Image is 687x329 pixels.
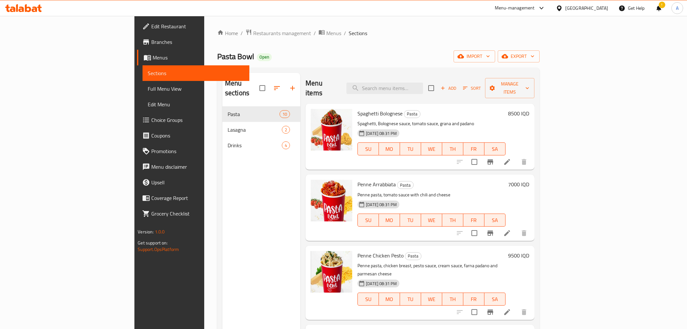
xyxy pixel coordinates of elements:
div: Pasta [404,110,420,118]
span: Pasta [228,110,280,118]
a: Edit Restaurant [137,19,249,34]
span: FR [466,216,482,225]
span: Get support on: [138,239,168,247]
div: Menu-management [495,4,535,12]
button: TU [400,293,421,306]
span: SA [487,295,503,304]
span: Choice Groups [151,116,244,124]
span: Pasta [397,181,413,189]
span: Pasta Bowl [217,49,254,64]
span: FR [466,144,482,154]
button: SU [357,142,379,155]
span: WE [424,216,440,225]
input: search [346,83,423,94]
span: Select to update [468,305,481,319]
span: MO [381,216,397,225]
span: TH [445,216,461,225]
button: TH [442,293,463,306]
a: Edit menu item [503,158,511,166]
span: Restaurants management [253,29,311,37]
span: Coupons [151,132,244,139]
button: Manage items [485,78,534,98]
a: Full Menu View [143,81,249,97]
span: TH [445,295,461,304]
a: Branches [137,34,249,50]
a: Edit menu item [503,308,511,316]
button: SU [357,293,379,306]
span: Open [257,54,272,60]
a: Edit menu item [503,229,511,237]
img: Penne Chicken Pesto [311,251,352,293]
span: Pasta [405,252,421,260]
span: Menu disclaimer [151,163,244,171]
a: Upsell [137,175,249,190]
a: Coverage Report [137,190,249,206]
button: TH [442,142,463,155]
h2: Menu items [306,78,338,98]
span: Add item [438,83,459,93]
a: Choice Groups [137,112,249,128]
div: items [282,126,290,134]
nav: breadcrumb [217,29,540,37]
h6: 7000 IQD [508,180,529,189]
span: Sort [463,85,481,92]
span: Lasagna [228,126,282,134]
span: [DATE] 08:31 PM [363,202,399,208]
button: delete [516,154,532,170]
a: Sections [143,65,249,81]
span: WE [424,295,440,304]
button: delete [516,225,532,241]
button: export [498,50,540,62]
span: 1.0.0 [155,228,165,236]
a: Menu disclaimer [137,159,249,175]
span: Menus [153,54,244,61]
span: TH [445,144,461,154]
img: Penne Arrabbiata [311,180,352,221]
button: SA [484,142,506,155]
span: Promotions [151,147,244,155]
span: Grocery Checklist [151,210,244,217]
button: FR [463,293,484,306]
button: TU [400,142,421,155]
div: items [280,110,290,118]
button: TH [442,214,463,227]
button: MO [379,293,400,306]
span: import [459,52,490,60]
a: Support.OpsPlatform [138,245,179,254]
span: Penne Chicken Pesto [357,251,404,260]
p: Penne pasta, tomato sauce with chili and cheese [357,191,506,199]
span: Select all sections [256,81,269,95]
button: FR [463,214,484,227]
img: Spaghetti Bolognese [311,109,352,151]
button: Branch-specific-item [482,154,498,170]
span: Add [440,85,457,92]
button: MO [379,214,400,227]
button: Sort [461,83,482,93]
span: Sort items [459,83,485,93]
span: Drinks [228,141,282,149]
button: Branch-specific-item [482,304,498,320]
span: [DATE] 08:31 PM [363,281,399,287]
span: Edit Restaurant [151,22,244,30]
button: Add section [285,80,300,96]
span: [DATE] 08:31 PM [363,130,399,137]
span: Branches [151,38,244,46]
span: 4 [282,142,290,149]
button: Add [438,83,459,93]
li: / [344,29,346,37]
button: Branch-specific-item [482,225,498,241]
button: SA [484,293,506,306]
button: delete [516,304,532,320]
div: Pasta [397,181,414,189]
li: / [314,29,316,37]
div: Drinks4 [222,138,300,153]
button: SA [484,214,506,227]
span: SU [360,144,376,154]
span: Sections [148,69,244,77]
span: MO [381,295,397,304]
button: import [454,50,495,62]
p: Penne pasta, chicken breast, pesto sauce, cream sauce, farna padano and parmesan cheese [357,262,506,278]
